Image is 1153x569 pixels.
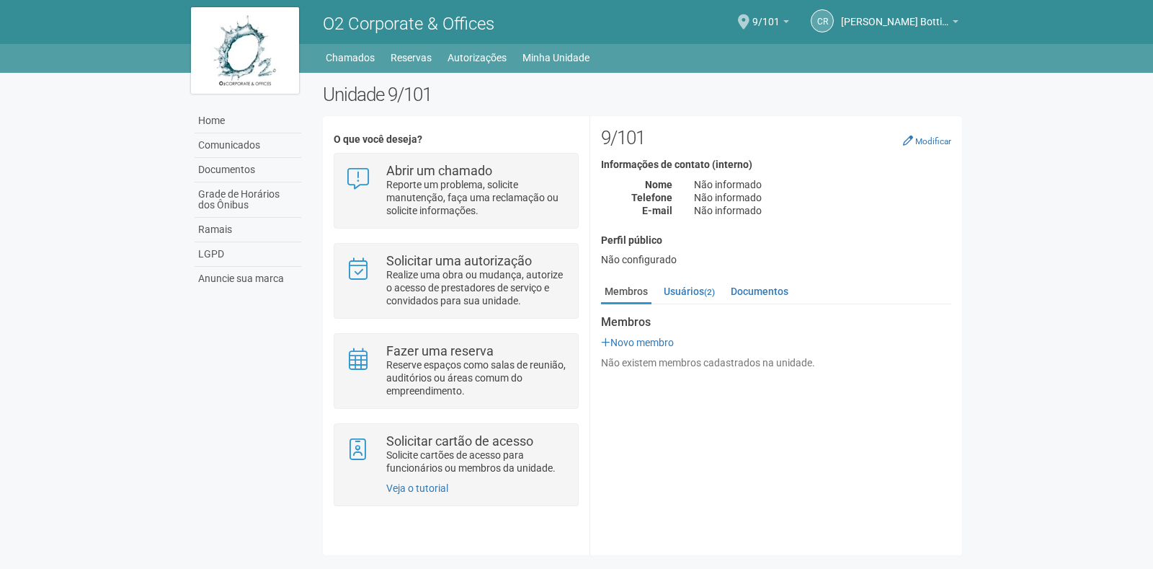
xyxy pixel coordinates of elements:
[386,343,494,358] strong: Fazer uma reserva
[195,218,301,242] a: Ramais
[345,255,566,307] a: Solicitar uma autorização Realize uma obra ou mudança, autorize o acesso de prestadores de serviç...
[448,48,507,68] a: Autorizações
[683,191,962,204] div: Não informado
[660,281,718,302] a: Usuários(2)
[683,178,962,191] div: Não informado
[195,158,301,182] a: Documentos
[195,133,301,158] a: Comunicados
[195,109,301,133] a: Home
[386,268,567,307] p: Realize uma obra ou mudança, autorize o acesso de prestadores de serviço e convidados para sua un...
[601,159,951,170] h4: Informações de contato (interno)
[345,164,566,217] a: Abrir um chamado Reporte um problema, solicite manutenção, faça uma reclamação ou solicite inform...
[522,48,589,68] a: Minha Unidade
[386,482,448,494] a: Veja o tutorial
[642,205,672,216] strong: E-mail
[323,14,494,34] span: O2 Corporate & Offices
[386,163,492,178] strong: Abrir um chamado
[345,345,566,397] a: Fazer uma reserva Reserve espaços como salas de reunião, auditórios ou áreas comum do empreendime...
[386,358,567,397] p: Reserve espaços como salas de reunião, auditórios ou áreas comum do empreendimento.
[752,2,780,27] span: 9/101
[601,253,951,266] div: Não configurado
[915,136,951,146] small: Modificar
[601,127,951,149] h2: 9/101
[631,192,672,203] strong: Telefone
[645,179,672,190] strong: Nome
[601,316,951,329] strong: Membros
[841,18,958,30] a: [PERSON_NAME] Bottino dos Santos
[386,178,567,217] p: Reporte um problema, solicite manutenção, faça uma reclamação ou solicite informações.
[601,281,651,304] a: Membros
[323,84,962,105] h2: Unidade 9/101
[727,281,792,302] a: Documentos
[704,287,715,297] small: (2)
[334,134,578,145] h4: O que você deseja?
[191,7,299,94] img: logo.jpg
[326,48,375,68] a: Chamados
[601,356,951,369] div: Não existem membros cadastrados na unidade.
[811,9,834,32] a: CR
[195,267,301,291] a: Anuncie sua marca
[391,48,432,68] a: Reservas
[601,235,951,246] h4: Perfil público
[601,337,674,348] a: Novo membro
[345,435,566,475] a: Solicitar cartão de acesso Solicite cartões de acesso para funcionários ou membros da unidade.
[386,253,532,268] strong: Solicitar uma autorização
[195,242,301,267] a: LGPD
[195,182,301,218] a: Grade de Horários dos Ônibus
[752,18,789,30] a: 9/101
[386,449,567,475] p: Solicite cartões de acesso para funcionários ou membros da unidade.
[386,433,533,449] strong: Solicitar cartão de acesso
[903,135,951,146] a: Modificar
[683,204,962,217] div: Não informado
[841,2,949,27] span: Cintia Ribeiro Bottino dos Santos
